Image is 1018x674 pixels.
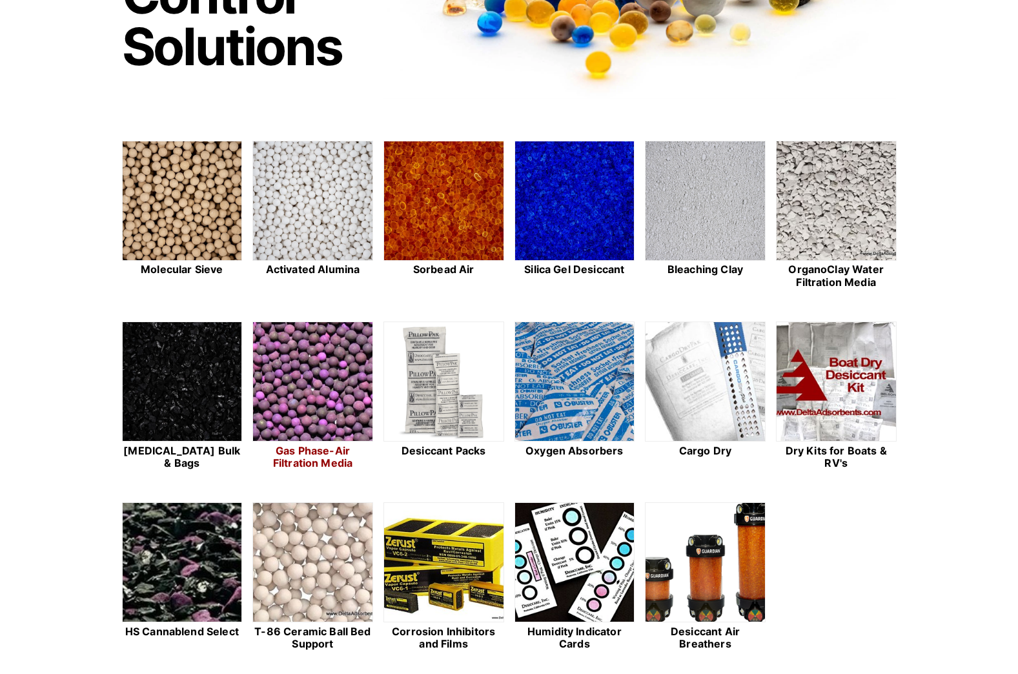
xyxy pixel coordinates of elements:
[252,141,373,291] a: Activated Alumina
[383,626,504,650] h2: Corrosion Inhibitors and Films
[645,626,766,650] h2: Desiccant Air Breathers
[776,263,897,288] h2: OrganoClay Water Filtration Media
[252,502,373,652] a: T-86 Ceramic Ball Bed Support
[645,445,766,457] h2: Cargo Dry
[252,445,373,469] h2: Gas Phase-Air Filtration Media
[645,263,766,276] h2: Bleaching Clay
[514,322,635,471] a: Oxygen Absorbers
[514,445,635,457] h2: Oxygen Absorbers
[383,263,504,276] h2: Sorbead Air
[252,322,373,471] a: Gas Phase-Air Filtration Media
[645,322,766,471] a: Cargo Dry
[514,141,635,291] a: Silica Gel Desiccant
[514,626,635,650] h2: Humidity Indicator Cards
[514,263,635,276] h2: Silica Gel Desiccant
[122,626,243,638] h2: HS Cannablend Select
[645,141,766,291] a: Bleaching Clay
[776,445,897,469] h2: Dry Kits for Boats & RV's
[776,141,897,291] a: OrganoClay Water Filtration Media
[122,263,243,276] h2: Molecular Sieve
[383,445,504,457] h2: Desiccant Packs
[252,626,373,650] h2: T-86 Ceramic Ball Bed Support
[383,502,504,652] a: Corrosion Inhibitors and Films
[776,322,897,471] a: Dry Kits for Boats & RV's
[122,502,243,652] a: HS Cannablend Select
[122,141,243,291] a: Molecular Sieve
[383,141,504,291] a: Sorbead Air
[122,445,243,469] h2: [MEDICAL_DATA] Bulk & Bags
[514,502,635,652] a: Humidity Indicator Cards
[252,263,373,276] h2: Activated Alumina
[645,502,766,652] a: Desiccant Air Breathers
[383,322,504,471] a: Desiccant Packs
[122,322,243,471] a: [MEDICAL_DATA] Bulk & Bags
